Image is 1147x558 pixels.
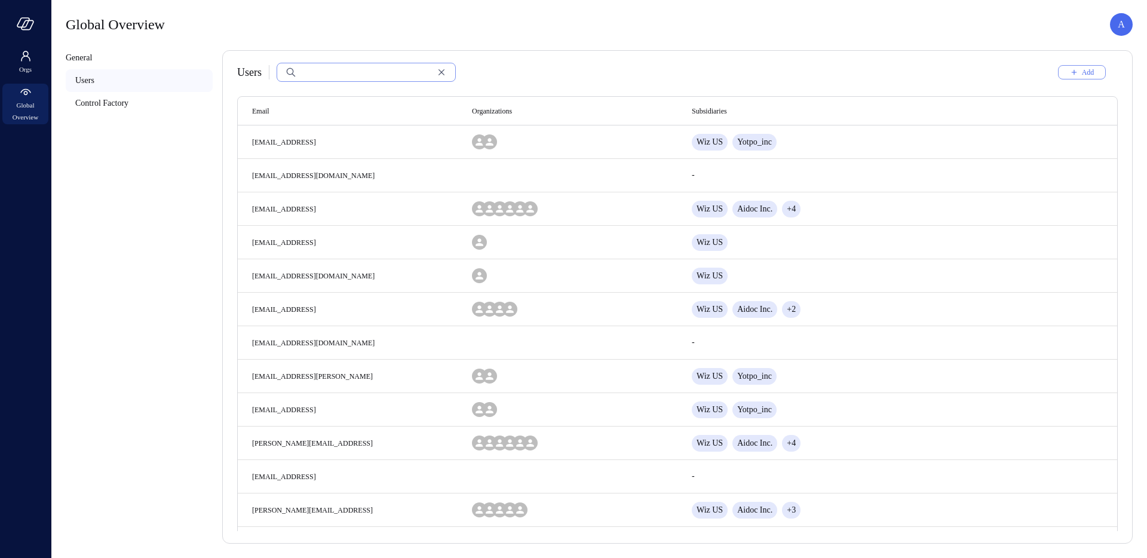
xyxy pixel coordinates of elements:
span: Orgs [19,63,32,75]
div: Yotpo [517,436,528,450]
span: Subsidiaries [692,105,727,117]
span: Aidoc Inc. [737,204,772,213]
a: Control Factory [66,92,213,115]
div: Add New User [1058,65,1118,79]
div: Wiz [477,369,487,384]
span: +4 [787,439,796,447]
div: Yotpo [487,369,497,384]
div: Hippo [517,502,528,517]
div: Wiz [477,436,487,450]
div: Aidoc [487,436,497,450]
span: yotpo_inc [737,137,772,146]
div: Wiz [477,201,487,216]
span: [PERSON_NAME][EMAIL_ADDRESS] [252,439,373,447]
div: Wiz [477,235,487,250]
div: Wiz [477,134,487,149]
span: yotpo_inc [737,372,772,381]
div: Aidoc [487,201,497,216]
span: [EMAIL_ADDRESS][DOMAIN_NAME] [252,272,375,280]
span: [EMAIL_ADDRESS] [252,406,316,414]
div: Hippo [528,201,538,216]
div: Yotpo [507,502,517,517]
span: Control Factory [75,97,128,110]
div: Wiz [477,302,487,317]
span: Users [75,74,94,87]
p: - [692,470,931,482]
span: Aidoc Inc. [737,439,772,447]
span: Wiz US [697,204,723,213]
button: Add [1058,65,1106,79]
span: Wiz US [697,505,723,514]
div: Wiz [477,502,487,517]
div: Test_dudu_inc [507,302,517,317]
span: [EMAIL_ADDRESS] [252,305,316,314]
span: Aidoc Inc. [737,305,772,314]
div: Hippo [528,436,538,450]
div: Orgs [2,48,48,76]
span: [EMAIL_ADDRESS] [252,138,316,146]
div: Add [1082,66,1094,79]
span: [EMAIL_ADDRESS][DOMAIN_NAME] [252,171,375,180]
div: Aidoc [487,302,497,317]
span: Wiz US [697,405,723,414]
span: Aidoc Inc. [737,505,772,514]
span: [EMAIL_ADDRESS] [252,205,316,213]
span: [EMAIL_ADDRESS] [252,238,316,247]
span: Users [237,65,262,80]
span: yotpo_inc [737,405,772,414]
span: [PERSON_NAME][EMAIL_ADDRESS] [252,506,373,514]
span: General [66,53,92,62]
span: Wiz US [697,372,723,381]
div: Wiz [477,402,487,417]
span: Email [252,105,269,117]
span: Wiz US [697,271,723,280]
span: [EMAIL_ADDRESS][DOMAIN_NAME] [252,339,375,347]
span: [EMAIL_ADDRESS][PERSON_NAME] [252,372,373,381]
span: +4 [787,204,796,213]
div: TravelPerk [497,502,507,517]
div: Test_dudu_inc [507,201,517,216]
div: Test_dudu_inc [507,436,517,450]
span: Global Overview [66,15,165,34]
div: Assaf [1110,13,1133,36]
span: Organizations [472,105,512,117]
span: +3 [787,505,796,514]
span: +2 [787,305,796,314]
div: Yotpo [517,201,528,216]
span: Wiz US [697,238,723,247]
div: TravelPerk [497,302,507,317]
p: - [692,169,931,181]
div: TravelPerk [497,436,507,450]
a: Users [66,69,213,92]
div: Aidoc [487,502,497,517]
span: Wiz US [697,137,723,146]
div: Yotpo [487,134,497,149]
span: Global Overview [7,99,44,123]
div: TravelPerk [497,201,507,216]
span: [EMAIL_ADDRESS] [252,473,316,481]
p: A [1118,17,1125,32]
p: - [692,336,931,348]
div: Yotpo [487,402,497,417]
span: Wiz US [697,439,723,447]
div: Global Overview [2,84,48,124]
div: Wiz [477,268,487,283]
span: Wiz US [697,305,723,314]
